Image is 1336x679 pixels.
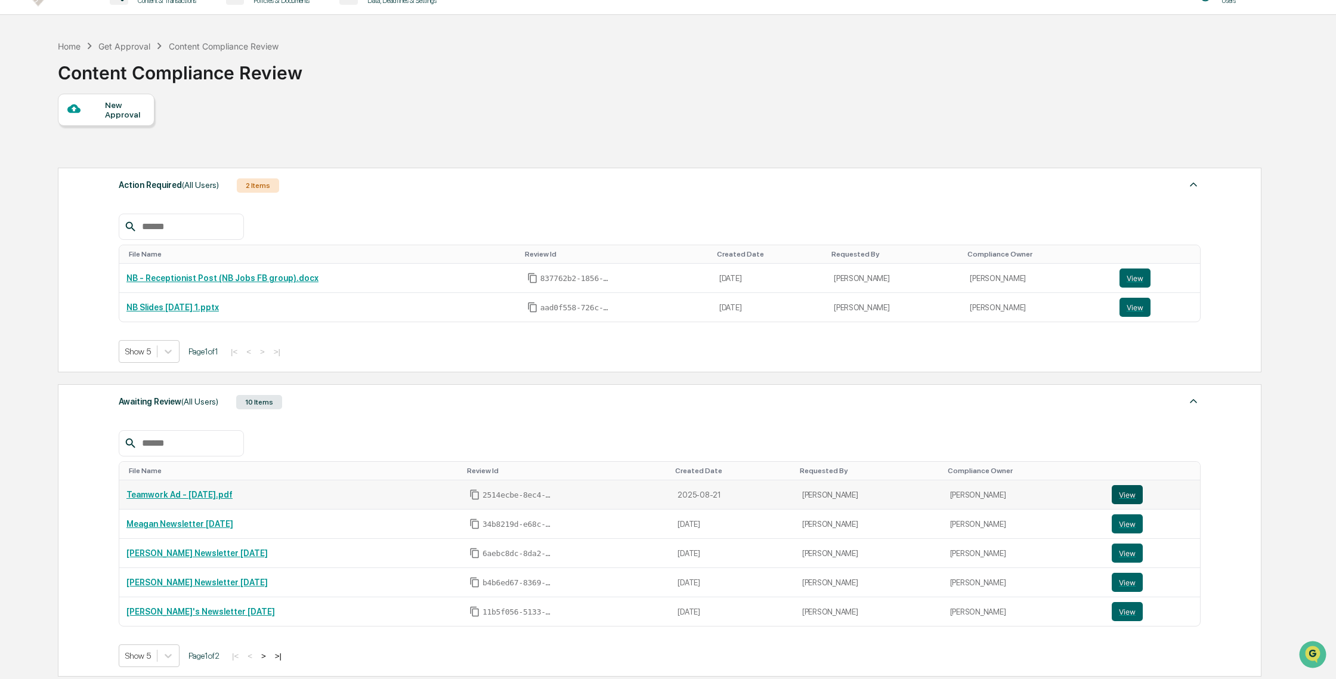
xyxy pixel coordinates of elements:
div: Start new chat [41,91,196,103]
img: 1746055101610-c473b297-6a78-478c-a979-82029cc54cd1 [12,91,33,113]
button: |< [227,347,241,357]
a: Powered byPylon [84,202,144,211]
div: 🖐️ [12,152,21,161]
div: Home [58,41,81,51]
div: Toggle SortBy [717,250,822,258]
td: [PERSON_NAME] [795,480,943,510]
div: Toggle SortBy [1114,467,1195,475]
a: Teamwork Ad - [DATE].pdf [126,490,233,499]
td: [PERSON_NAME] [943,480,1105,510]
div: Toggle SortBy [1122,250,1196,258]
div: We're available if you need us! [41,103,151,113]
span: Copy Id [469,577,480,588]
div: Toggle SortBy [467,467,666,475]
button: < [244,651,256,661]
span: Page 1 of 1 [188,347,218,356]
div: Get Approval [98,41,150,51]
button: > [256,347,268,357]
span: 11b5f056-5133-46a5-9f11-48d5e6f28ac4 [483,607,554,617]
img: caret [1186,177,1201,192]
a: Meagan Newsletter [DATE] [126,519,233,529]
span: Preclearance [24,150,77,162]
td: [PERSON_NAME] [943,597,1105,626]
td: [DATE] [670,539,794,568]
span: 2514ecbe-8ec4-48b5-aca1-b0a753a258e9 [483,490,554,500]
td: [DATE] [670,568,794,597]
td: [PERSON_NAME] [943,539,1105,568]
button: View [1112,544,1143,563]
span: (All Users) [182,180,219,190]
span: Copy Id [469,606,480,617]
button: Start new chat [203,95,217,109]
button: |< [228,651,242,661]
span: 837762b2-1856-4a57-9d98-d77d67eb33a3 [540,274,612,283]
a: View [1112,544,1193,563]
a: View [1112,573,1193,592]
div: Toggle SortBy [129,250,515,258]
span: aad0f558-726c-44e9-a934-5ec692db001c [540,303,612,313]
div: 🔎 [12,174,21,184]
span: b4b6ed67-8369-4b60-a302-f4e699b9d0cc [483,578,554,588]
a: 🖐️Preclearance [7,146,82,167]
div: Toggle SortBy [129,467,457,475]
p: How can we help? [12,25,217,44]
img: caret [1186,394,1201,408]
div: Action Required [119,177,219,193]
td: 2025-08-21 [670,480,794,510]
td: [PERSON_NAME] [795,568,943,597]
div: Toggle SortBy [525,250,707,258]
span: Copy Id [469,518,480,529]
iframe: Open customer support [1298,640,1330,672]
td: [DATE] [670,597,794,626]
button: View [1112,573,1143,592]
div: Content Compliance Review [58,53,302,84]
button: >| [270,347,284,357]
button: View [1119,298,1151,317]
button: >| [271,651,285,661]
a: [PERSON_NAME]'s Newsletter [DATE] [126,607,275,616]
td: [PERSON_NAME] [963,293,1112,322]
input: Clear [31,54,197,67]
div: 🗄️ [86,152,96,161]
span: Copy Id [527,273,538,283]
a: [PERSON_NAME] Newsletter [DATE] [126,578,268,587]
span: Copy Id [527,302,538,313]
a: View [1112,514,1193,533]
span: Copy Id [469,489,480,500]
span: 6aebc8dc-8da2-45ab-b126-cf05745496b8 [483,549,554,558]
a: View [1119,268,1193,288]
a: View [1112,485,1193,504]
a: [PERSON_NAME] Newsletter [DATE] [126,548,268,558]
a: NB - Receptionist Post (NB Jobs FB group).docx [126,273,318,283]
div: 2 Items [237,178,279,193]
span: Data Lookup [24,173,75,185]
div: Toggle SortBy [831,250,958,258]
span: Pylon [119,202,144,211]
div: Content Compliance Review [169,41,279,51]
button: View [1119,268,1151,288]
a: 🗄️Attestations [82,146,153,167]
div: Toggle SortBy [948,467,1100,475]
button: View [1112,485,1143,504]
td: [PERSON_NAME] [795,597,943,626]
td: [PERSON_NAME] [827,293,963,322]
button: View [1112,514,1143,533]
td: [DATE] [670,510,794,539]
div: Toggle SortBy [800,467,938,475]
a: NB Slides [DATE] 1.pptx [126,303,219,312]
button: < [243,347,255,357]
div: 10 Items [236,395,282,409]
div: Awaiting Review [119,394,218,409]
div: Toggle SortBy [675,467,790,475]
td: [PERSON_NAME] [943,510,1105,539]
td: [DATE] [712,293,827,322]
td: [PERSON_NAME] [827,264,963,293]
span: Page 1 of 2 [188,651,219,661]
a: View [1119,298,1193,317]
span: Copy Id [469,548,480,558]
td: [PERSON_NAME] [795,510,943,539]
td: [DATE] [712,264,827,293]
div: New Approval [105,100,145,119]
